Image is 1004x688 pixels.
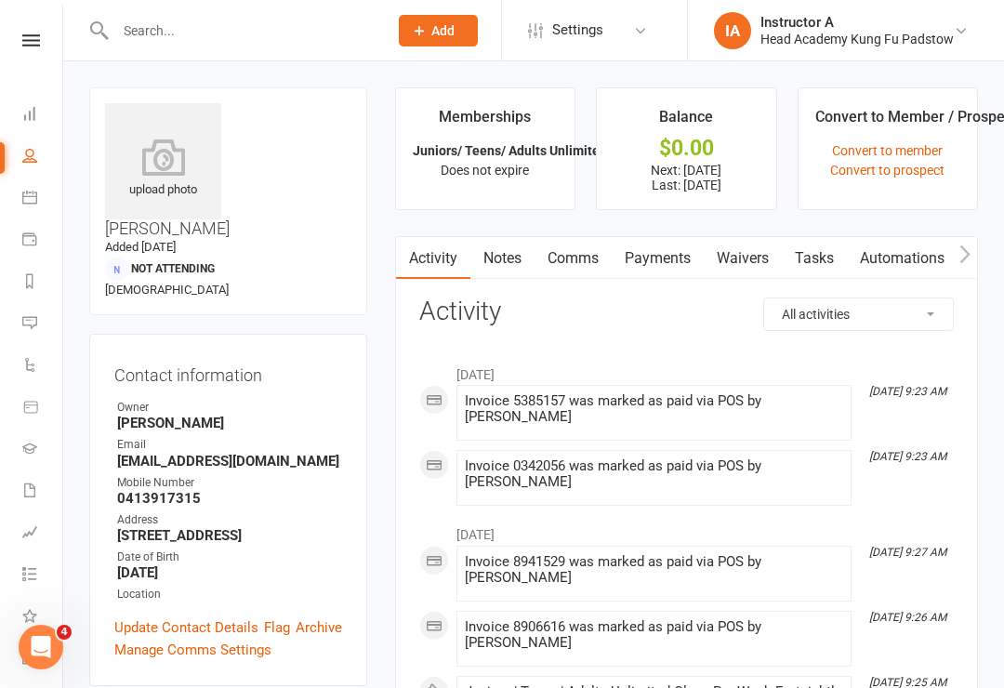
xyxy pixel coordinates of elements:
[117,511,342,529] div: Address
[614,139,759,158] div: $0.00
[105,240,176,254] time: Added [DATE]
[110,18,375,44] input: Search...
[832,143,943,158] a: Convert to member
[869,546,946,559] i: [DATE] 9:27 AM
[57,625,72,640] span: 4
[117,549,342,566] div: Date of Birth
[614,163,759,192] p: Next: [DATE] Last: [DATE]
[439,105,531,139] div: Memberships
[552,9,603,51] span: Settings
[760,14,954,31] div: Instructor A
[117,586,342,603] div: Location
[869,450,946,463] i: [DATE] 9:23 AM
[131,262,215,275] span: Not Attending
[117,453,342,470] strong: [EMAIL_ADDRESS][DOMAIN_NAME]
[114,639,271,661] a: Manage Comms Settings
[22,179,64,220] a: Calendar
[714,12,751,49] div: IA
[782,237,847,280] a: Tasks
[830,163,945,178] a: Convert to prospect
[704,237,782,280] a: Waivers
[114,359,342,385] h3: Contact information
[114,616,258,639] a: Update Contact Details
[117,474,342,492] div: Mobile Number
[117,415,342,431] strong: [PERSON_NAME]
[117,399,342,417] div: Owner
[117,527,342,544] strong: [STREET_ADDRESS]
[465,554,843,586] div: Invoice 8941529 was marked as paid via POS by [PERSON_NAME]
[419,515,954,545] li: [DATE]
[22,388,64,430] a: Product Sales
[847,237,958,280] a: Automations
[22,597,64,639] a: What's New
[419,298,954,326] h3: Activity
[22,513,64,555] a: Assessments
[117,490,342,507] strong: 0413917315
[396,237,470,280] a: Activity
[22,220,64,262] a: Payments
[22,137,64,179] a: People
[105,103,351,238] h3: [PERSON_NAME]
[760,31,954,47] div: Head Academy Kung Fu Padstow
[535,237,612,280] a: Comms
[869,611,946,624] i: [DATE] 9:26 AM
[117,436,342,454] div: Email
[465,458,843,490] div: Invoice 0342056 was marked as paid via POS by [PERSON_NAME]
[659,105,713,139] div: Balance
[22,95,64,137] a: Dashboard
[399,15,478,46] button: Add
[419,355,954,385] li: [DATE]
[105,139,221,200] div: upload photo
[441,163,529,178] span: Does not expire
[869,385,946,398] i: [DATE] 9:23 AM
[465,619,843,651] div: Invoice 8906616 was marked as paid via POS by [PERSON_NAME]
[22,262,64,304] a: Reports
[264,616,290,639] a: Flag
[470,237,535,280] a: Notes
[413,143,676,158] strong: Juniors/ Teens/ Adults Unlimited Class Per...
[612,237,704,280] a: Payments
[19,625,63,669] iframe: Intercom live chat
[117,564,342,581] strong: [DATE]
[105,283,229,297] span: [DEMOGRAPHIC_DATA]
[431,23,455,38] span: Add
[465,393,843,425] div: Invoice 5385157 was marked as paid via POS by [PERSON_NAME]
[296,616,342,639] a: Archive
